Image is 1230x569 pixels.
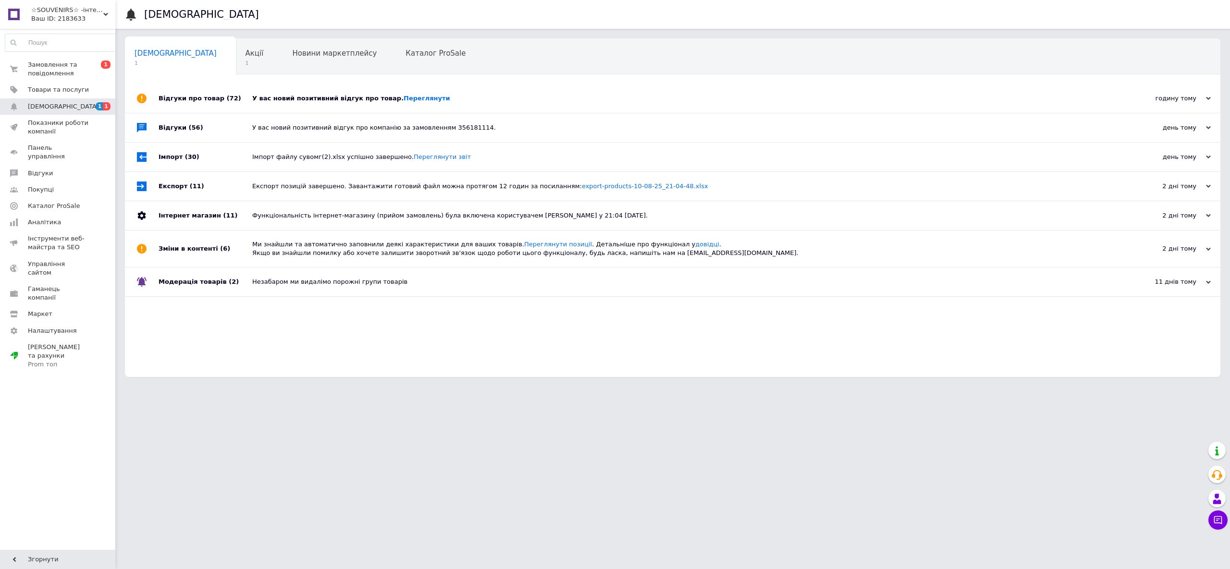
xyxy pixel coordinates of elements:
[28,169,53,178] span: Відгуки
[28,234,89,252] span: Інструменти веб-майстра та SEO
[252,123,1115,132] div: У вас новий позитивний відгук про компанію за замовленням 356181114.
[1115,153,1211,161] div: день тому
[229,278,239,285] span: (2)
[252,182,1115,191] div: Експорт позицій завершено. Завантажити готовий файл можна протягом 12 годин за посиланням:
[28,360,89,369] div: Prom топ
[144,9,259,20] h1: [DEMOGRAPHIC_DATA]
[292,49,377,58] span: Новини маркетплейсу
[28,185,54,194] span: Покупці
[28,218,61,227] span: Аналітика
[135,60,217,67] span: 1
[28,85,89,94] span: Товари та послуги
[246,49,264,58] span: Акції
[1115,123,1211,132] div: день тому
[252,211,1115,220] div: Функціональність інтернет-магазину (прийом замовлень) була включена користувачем [PERSON_NAME] у ...
[252,240,1115,257] div: Ми знайшли та автоматично заповнили деякі характеристики для ваших товарів. . Детальніше про функ...
[28,310,52,318] span: Маркет
[96,102,103,110] span: 1
[159,143,252,171] div: Імпорт
[1115,278,1211,286] div: 11 днів тому
[101,61,111,69] span: 1
[5,34,123,51] input: Пошук
[582,182,708,190] a: export-products-10-08-25_21-04-48.xlsx
[1115,211,1211,220] div: 2 дні тому
[252,153,1115,161] div: Імпорт файлу сувомг(2).xlsx успішно завершено.
[524,241,592,248] a: Переглянути позиції
[227,95,241,102] span: (72)
[28,285,89,302] span: Гаманець компанії
[223,212,237,219] span: (11)
[103,102,111,110] span: 1
[414,153,471,160] a: Переглянути звіт
[159,230,252,267] div: Зміни в контенті
[252,94,1115,103] div: У вас новий позитивний відгук про товар.
[404,95,450,102] a: Переглянути
[28,119,89,136] span: Показники роботи компанії
[28,327,77,335] span: Налаштування
[190,182,204,190] span: (11)
[1115,94,1211,103] div: годину тому
[189,124,203,131] span: (56)
[159,84,252,113] div: Відгуки про товар
[159,113,252,142] div: Відгуки
[28,144,89,161] span: Панель управління
[252,278,1115,286] div: Незабаром ми видалімо порожні групи товарів
[31,14,115,23] div: Ваш ID: 2183633
[220,245,230,252] span: (6)
[246,60,264,67] span: 1
[185,153,199,160] span: (30)
[31,6,103,14] span: ☆SOUVENIRS☆ -інтернет-магазин. Прикраси, натуральне каміння, жемчуг, фурнітра.
[159,267,252,296] div: Модерація товарів
[28,260,89,277] span: Управління сайтом
[1115,182,1211,191] div: 2 дні тому
[406,49,466,58] span: Каталог ProSale
[28,343,89,369] span: [PERSON_NAME] та рахунки
[135,49,217,58] span: [DEMOGRAPHIC_DATA]
[1115,244,1211,253] div: 2 дні тому
[28,102,99,111] span: [DEMOGRAPHIC_DATA]
[1208,510,1228,530] button: Чат з покупцем
[28,202,80,210] span: Каталог ProSale
[159,201,252,230] div: Інтернет магазин
[28,61,89,78] span: Замовлення та повідомлення
[695,241,719,248] a: довідці
[159,172,252,201] div: Експорт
